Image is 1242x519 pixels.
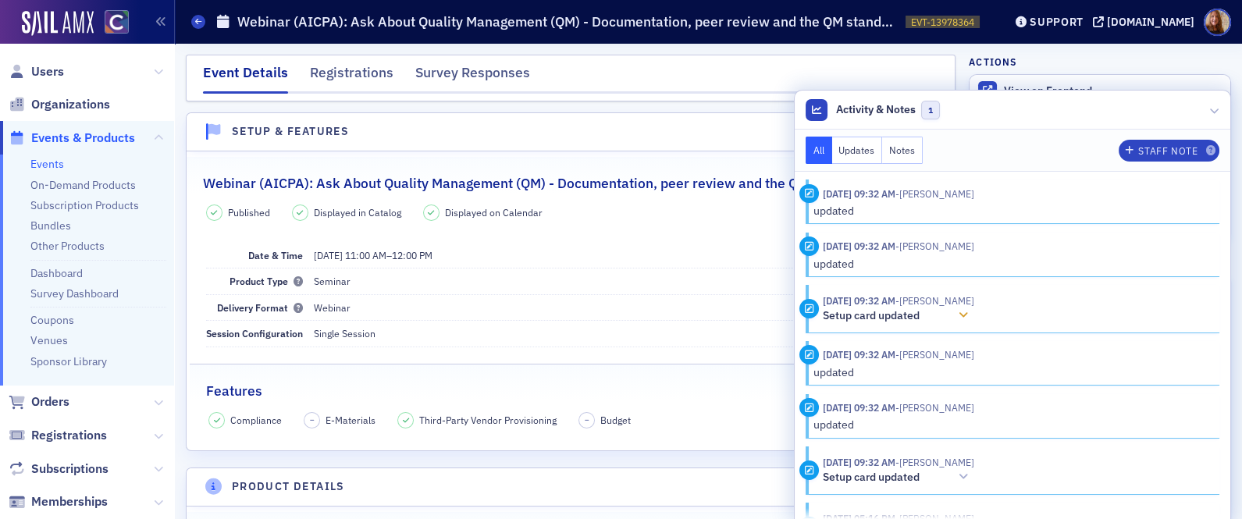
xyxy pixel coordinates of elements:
[1204,9,1231,36] span: Profile
[9,130,135,147] a: Events & Products
[31,427,107,444] span: Registrations
[970,75,1230,108] a: View on Frontend
[228,205,270,219] span: Published
[799,460,819,480] div: Activity
[600,413,631,427] span: Budget
[813,256,1209,272] div: updated
[310,414,315,425] span: –
[94,10,129,37] a: View Homepage
[882,137,923,164] button: Notes
[314,205,401,219] span: Displayed in Catalog
[832,137,883,164] button: Updates
[230,413,282,427] span: Compliance
[237,12,898,31] h1: Webinar (AICPA): Ask About Quality Management (QM) - Documentation, peer review and the QM standa...
[895,294,974,307] span: Tiffany Carson
[823,348,895,361] time: 7/25/2025 09:32 AM
[31,493,108,510] span: Memberships
[1107,15,1194,29] div: [DOMAIN_NAME]
[30,354,107,368] a: Sponsor Library
[314,249,343,261] span: [DATE]
[230,275,303,287] span: Product Type
[911,16,974,29] span: EVT-13978364
[232,478,345,495] h4: Product Details
[345,249,386,261] time: 11:00 AM
[799,345,819,364] div: Update
[799,236,819,256] div: Update
[415,62,530,91] div: Survey Responses
[314,275,351,287] span: Seminar
[895,187,974,200] span: Tiffany Carson
[445,205,543,219] span: Displayed on Calendar
[30,286,119,300] a: Survey Dashboard
[310,62,393,91] div: Registrations
[823,456,895,468] time: 7/25/2025 09:32 AM
[30,198,139,212] a: Subscription Products
[823,187,895,200] time: 7/25/2025 09:32 AM
[1030,15,1084,29] div: Support
[895,401,974,414] span: Tiffany Carson
[969,55,1017,69] h4: Actions
[9,460,109,478] a: Subscriptions
[823,307,974,324] button: Setup card updated
[823,240,895,252] time: 7/25/2025 09:32 AM
[248,249,303,261] span: Date & Time
[806,137,832,164] button: All
[31,130,135,147] span: Events & Products
[22,11,94,36] img: SailAMX
[419,413,557,427] span: Third-Party Vendor Provisioning
[9,393,69,411] a: Orders
[31,63,64,80] span: Users
[30,239,105,253] a: Other Products
[823,401,895,414] time: 7/25/2025 09:32 AM
[105,10,129,34] img: SailAMX
[1004,84,1222,98] div: View on Frontend
[895,456,974,468] span: Tiffany Carson
[30,219,71,233] a: Bundles
[1119,140,1219,162] button: Staff Note
[585,414,589,425] span: –
[799,398,819,418] div: Update
[813,417,1209,433] div: updated
[813,203,1209,219] div: updated
[799,184,819,204] div: Update
[9,427,107,444] a: Registrations
[30,157,64,171] a: Events
[1138,147,1198,155] div: Staff Note
[314,249,432,261] span: –
[813,364,1209,381] div: updated
[31,460,109,478] span: Subscriptions
[823,469,974,485] button: Setup card updated
[203,62,288,94] div: Event Details
[206,381,262,401] h2: Features
[30,266,83,280] a: Dashboard
[9,96,110,113] a: Organizations
[31,393,69,411] span: Orders
[823,294,895,307] time: 7/25/2025 09:32 AM
[895,240,974,252] span: Tiffany Carson
[31,96,110,113] span: Organizations
[326,413,375,427] span: E-Materials
[217,301,303,314] span: Delivery Format
[30,178,136,192] a: On-Demand Products
[895,348,974,361] span: Tiffany Carson
[206,327,303,339] span: Session Configuration
[30,313,74,327] a: Coupons
[799,299,819,318] div: Activity
[232,123,349,140] h4: Setup & Features
[921,101,941,120] span: 1
[30,333,68,347] a: Venues
[1093,16,1200,27] button: [DOMAIN_NAME]
[314,327,375,339] span: Single Session
[823,309,920,323] h5: Setup card updated
[392,249,432,261] time: 12:00 PM
[823,471,920,485] h5: Setup card updated
[314,301,351,314] span: Webinar
[836,101,916,118] span: Activity & Notes
[9,63,64,80] a: Users
[203,173,928,194] h2: Webinar (AICPA): Ask About Quality Management (QM) - Documentation, peer review and the QM standa...
[9,493,108,510] a: Memberships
